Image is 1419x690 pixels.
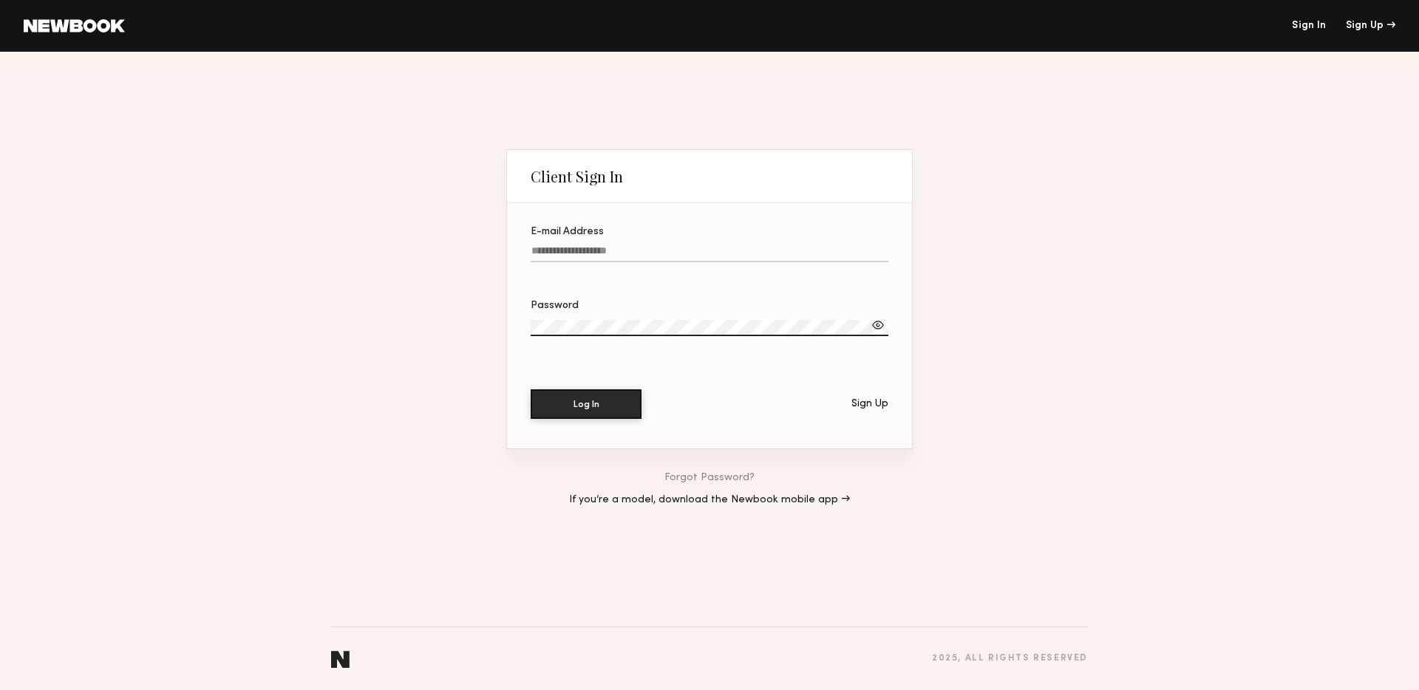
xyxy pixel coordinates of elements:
input: Password [531,320,888,336]
input: E-mail Address [531,245,888,262]
img: npw-badge-icon-locked.svg [847,322,859,334]
div: Sign Up [1346,21,1395,31]
div: Sign Up [851,399,888,409]
div: Client Sign In [531,168,623,185]
div: 2025 , all rights reserved [932,654,1088,663]
a: Sign In [1292,21,1326,31]
div: E-mail Address [531,227,888,237]
a: If you’re a model, download the Newbook mobile app → [569,495,850,505]
a: Forgot Password? [664,473,755,483]
img: npw-badge-icon-locked.svg [865,248,877,260]
div: Password [531,301,888,311]
button: Log In [531,389,642,419]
